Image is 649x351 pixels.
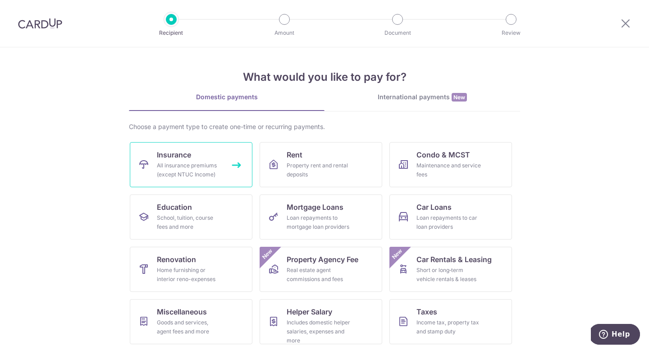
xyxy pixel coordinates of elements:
[21,6,39,14] span: Help
[157,149,191,160] span: Insurance
[452,93,467,102] span: New
[130,194,252,240] a: EducationSchool, tuition, course fees and more
[260,247,382,292] a: Property Agency FeeReal estate agent commissions and feesNew
[416,318,481,336] div: Income tax, property tax and stamp duty
[260,247,275,262] span: New
[157,306,207,317] span: Miscellaneous
[390,247,405,262] span: New
[287,318,352,345] div: Includes domestic helper salaries, expenses and more
[157,202,192,212] span: Education
[416,266,481,284] div: Short or long‑term vehicle rentals & leases
[364,28,431,37] p: Document
[260,299,382,344] a: Helper SalaryIncludes domestic helper salaries, expenses and more
[416,149,470,160] span: Condo & MCST
[260,194,382,240] a: Mortgage LoansLoan repayments to mortgage loan providers
[129,92,324,102] div: Domestic payments
[389,247,512,292] a: Car Rentals & LeasingShort or long‑term vehicle rentals & leasesNew
[130,142,252,187] a: InsuranceAll insurance premiums (except NTUC Income)
[18,18,62,29] img: CardUp
[591,324,640,346] iframe: Opens a widget where you can find more information
[287,202,343,212] span: Mortgage Loans
[130,247,252,292] a: RenovationHome furnishing or interior reno-expenses
[138,28,205,37] p: Recipient
[157,318,222,336] div: Goods and services, agent fees and more
[478,28,544,37] p: Review
[389,299,512,344] a: TaxesIncome tax, property tax and stamp duty
[157,254,196,265] span: Renovation
[287,306,332,317] span: Helper Salary
[287,254,358,265] span: Property Agency Fee
[287,266,352,284] div: Real estate agent commissions and fees
[157,266,222,284] div: Home furnishing or interior reno-expenses
[416,202,452,212] span: Car Loans
[389,194,512,240] a: Car LoansLoan repayments to car loan providers
[129,122,520,131] div: Choose a payment type to create one-time or recurring payments.
[157,213,222,231] div: School, tuition, course fees and more
[324,92,520,102] div: International payments
[287,161,352,179] div: Property rent and rental deposits
[416,161,481,179] div: Maintenance and service fees
[129,69,520,85] h4: What would you like to pay for?
[260,142,382,187] a: RentProperty rent and rental deposits
[416,213,481,231] div: Loan repayments to car loan providers
[287,213,352,231] div: Loan repayments to mortgage loan providers
[416,254,492,265] span: Car Rentals & Leasing
[251,28,318,37] p: Amount
[287,149,302,160] span: Rent
[157,161,222,179] div: All insurance premiums (except NTUC Income)
[416,306,437,317] span: Taxes
[130,299,252,344] a: MiscellaneousGoods and services, agent fees and more
[389,142,512,187] a: Condo & MCSTMaintenance and service fees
